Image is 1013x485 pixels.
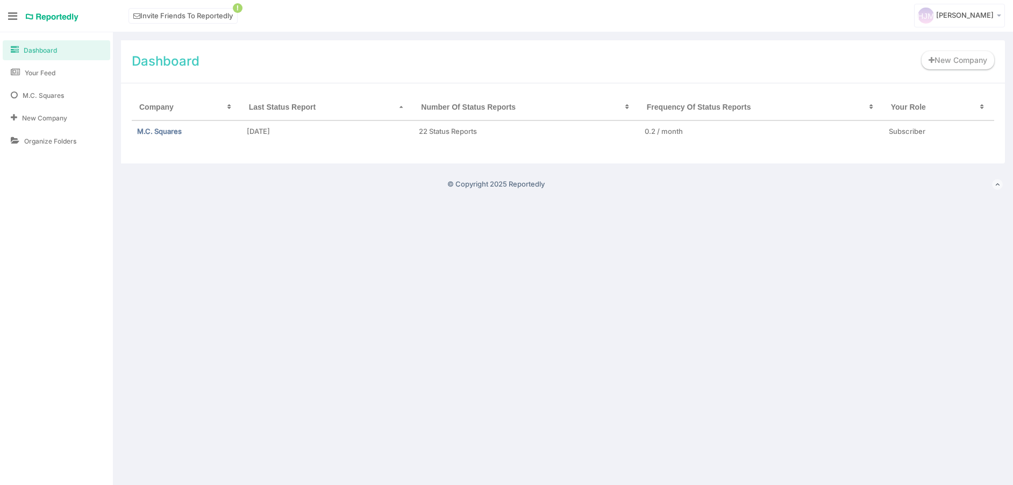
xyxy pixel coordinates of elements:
th: Number Of Status Reports: No sort applied, activate to apply an ascending sort [413,94,639,120]
td: 22 Status Reports [413,120,639,142]
span: Dashboard [24,46,57,55]
a: M.C. Squares [137,127,182,135]
a: Your Feed [3,63,110,83]
th: Company: No sort applied, activate to apply an ascending sort [132,94,241,120]
span: Organize Folders [24,137,76,146]
span: [PERSON_NAME] [936,11,994,19]
img: svg+xml;base64,PD94bWwgdmVyc2lvbj0iMS4wIiBlbmNvZGluZz0iVVRGLTgiPz4KICAgICAg%0APHN2ZyB2ZXJzaW9uPSI... [918,8,934,24]
th: Last Status Report: Ascending sort applied, activate to apply a descending sort [241,94,414,120]
a: New Company [922,51,994,69]
a: M.C. Squares [3,85,110,105]
th: Your Role: No sort applied, activate to apply an ascending sort [883,94,994,120]
a: Dashboard [3,40,110,60]
span: ! [233,3,242,13]
a: Invite Friends To Reportedly! [129,8,238,24]
th: Frequency Of Status Reports: No sort applied, activate to apply an ascending sort [639,94,883,120]
td: 0.2 / month [639,120,883,142]
td: Subscriber [883,120,994,142]
a: New Company [3,108,110,128]
a: Reportedly [25,8,79,26]
div: Company [137,99,236,115]
div: Number Of Status Reports [419,99,633,115]
div: Last Status Report [247,99,409,115]
a: [PERSON_NAME] [914,4,1005,27]
h3: Dashboard [132,51,199,72]
span: New Company [22,113,67,123]
span: M.C. Squares [23,91,64,100]
a: Organize Folders [3,131,110,151]
td: [DATE] [241,120,414,142]
div: Frequency Of Status Reports [645,99,878,115]
span: Your Feed [25,68,55,77]
div: Your Role [889,99,989,115]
